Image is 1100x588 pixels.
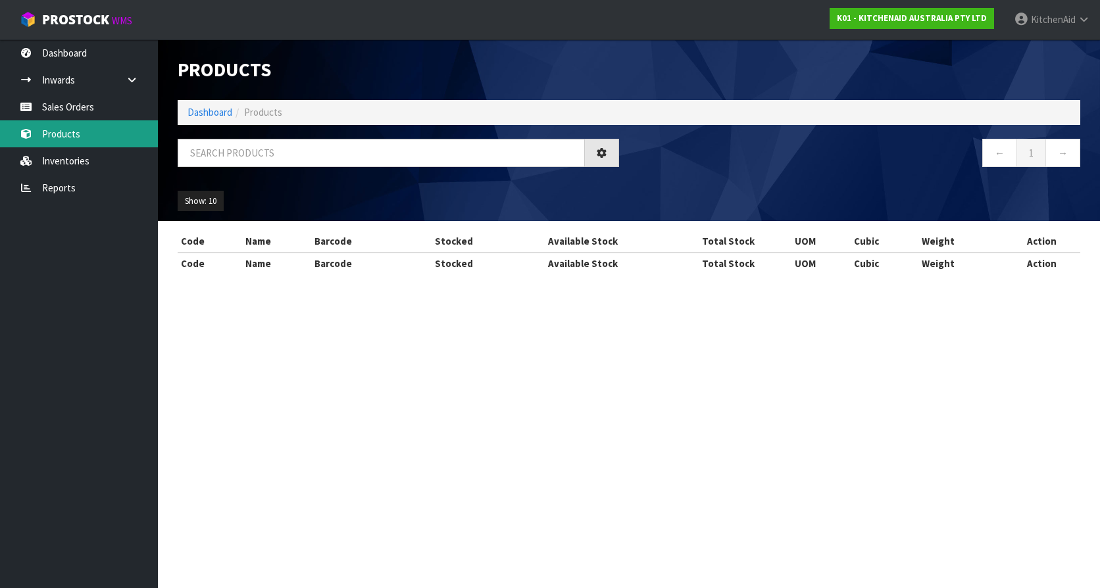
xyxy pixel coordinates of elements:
[244,106,282,118] span: Products
[837,12,987,24] strong: K01 - KITCHENAID AUSTRALIA PTY LTD
[112,14,132,27] small: WMS
[1031,13,1076,26] span: KitchenAid
[242,253,311,274] th: Name
[1003,253,1080,274] th: Action
[242,231,311,252] th: Name
[982,139,1017,167] a: ←
[851,253,918,274] th: Cubic
[918,231,1003,252] th: Weight
[406,253,502,274] th: Stocked
[178,231,242,252] th: Code
[178,253,242,274] th: Code
[665,231,792,252] th: Total Stock
[918,253,1003,274] th: Weight
[791,253,851,274] th: UOM
[639,139,1080,171] nav: Page navigation
[1016,139,1046,167] a: 1
[311,253,405,274] th: Barcode
[178,59,619,80] h1: Products
[791,231,851,252] th: UOM
[665,253,792,274] th: Total Stock
[42,11,109,28] span: ProStock
[1003,231,1080,252] th: Action
[178,139,585,167] input: Search products
[178,191,224,212] button: Show: 10
[501,253,664,274] th: Available Stock
[311,231,405,252] th: Barcode
[187,106,232,118] a: Dashboard
[851,231,918,252] th: Cubic
[501,231,664,252] th: Available Stock
[1045,139,1080,167] a: →
[406,231,502,252] th: Stocked
[20,11,36,28] img: cube-alt.png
